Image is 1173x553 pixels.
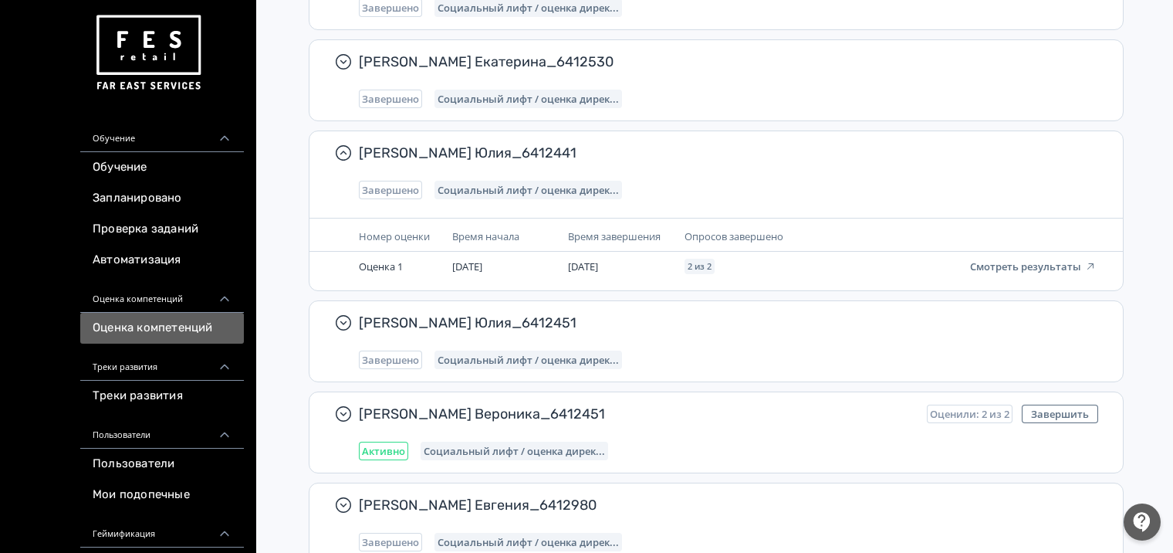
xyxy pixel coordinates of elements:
span: [PERSON_NAME] Евгения_6412980 [359,496,1086,514]
a: Пользователи [80,449,244,480]
span: Социальный лифт / оценка директора магазина [438,184,619,196]
a: Оценка компетенций [80,313,244,344]
span: Завершено [362,2,419,14]
span: [PERSON_NAME] Юлия_6412441 [359,144,1086,162]
button: Завершить [1022,405,1098,423]
span: Социальный лифт / оценка директора магазина [424,445,605,457]
span: [DATE] [568,260,598,273]
span: Социальный лифт / оценка директора магазина [438,2,619,14]
span: [PERSON_NAME] Юлия_6412451 [359,314,1086,332]
a: Запланировано [80,183,244,214]
a: Обучение [80,152,244,183]
span: Оценка 1 [359,260,403,273]
div: Пользователи [80,412,244,449]
span: [PERSON_NAME] Вероника_6412451 [359,405,914,423]
a: Мои подопечные [80,480,244,511]
span: [DATE] [452,260,482,273]
span: Время начала [452,229,519,243]
div: Оценка компетенций [80,276,244,313]
a: Проверка заданий [80,214,244,245]
div: Обучение [80,115,244,152]
span: 2 из 2 [688,262,712,271]
a: Автоматизация [80,245,244,276]
span: Завершено [362,536,419,548]
span: Завершено [362,93,419,105]
span: Завершено [362,354,419,366]
span: Оценили: 2 из 2 [930,408,1009,420]
span: Социальный лифт / оценка директора магазина [438,536,619,548]
div: Треки развития [80,344,244,381]
span: Опросов завершено [685,229,783,243]
span: Завершено [362,184,419,196]
span: Социальный лифт / оценка директора магазина [438,93,619,105]
img: https://files.teachbase.ru/system/account/57463/logo/medium-936fc5084dd2c598f50a98b9cbe0469a.png [93,9,204,97]
div: Геймификация [80,511,244,548]
button: Смотреть результаты [970,260,1097,273]
span: Время завершения [568,229,661,243]
span: Номер оценки [359,229,430,243]
a: Треки развития [80,381,244,412]
span: Активно [362,445,405,457]
span: [PERSON_NAME] Екатерина_6412530 [359,53,1086,71]
span: Социальный лифт / оценка директора магазина [438,354,619,366]
a: Смотреть результаты [970,259,1097,273]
